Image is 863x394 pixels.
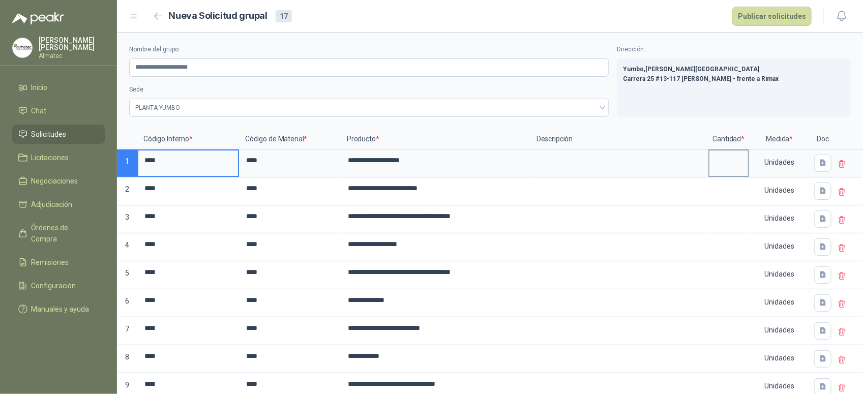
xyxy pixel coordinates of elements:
[623,74,845,84] p: Carrera 25 #13-117 [PERSON_NAME] - frente a Rimax
[12,12,64,24] img: Logo peakr
[117,317,137,345] p: 7
[32,105,47,116] span: Chat
[623,65,845,74] p: Yumbo , [PERSON_NAME][GEOGRAPHIC_DATA]
[32,257,69,268] span: Remisiones
[12,101,105,120] a: Chat
[117,149,137,177] p: 1
[32,280,76,291] span: Configuración
[32,304,90,315] span: Manuales y ayuda
[750,150,809,174] div: Unidades
[750,318,809,342] div: Unidades
[750,206,809,230] div: Unidades
[169,9,267,23] h2: Nueva Solicitud grupal
[12,195,105,214] a: Adjudicación
[750,290,809,314] div: Unidades
[32,82,48,93] span: Inicio
[32,175,78,187] span: Negociaciones
[32,152,69,163] span: Licitaciones
[39,53,105,59] p: Almatec
[117,177,137,205] p: 2
[32,129,67,140] span: Solicitudes
[117,345,137,373] p: 8
[749,129,810,149] p: Medida
[117,233,137,261] p: 4
[617,45,851,54] label: Dirección
[12,253,105,272] a: Remisiones
[32,199,73,210] span: Adjudicación
[137,129,239,149] p: Código Interno
[13,38,32,57] img: Company Logo
[12,276,105,295] a: Configuración
[12,125,105,144] a: Solicitudes
[239,129,341,149] p: Código de Material
[117,205,137,233] p: 3
[12,78,105,97] a: Inicio
[732,7,812,26] button: Publicar solicitudes
[12,299,105,319] a: Manuales y ayuda
[117,261,137,289] p: 5
[135,100,603,115] span: PLANTA YUMBO
[750,234,809,258] div: Unidades
[129,85,609,95] label: Sede
[12,148,105,167] a: Licitaciones
[341,129,530,149] p: Producto
[750,178,809,202] div: Unidades
[12,218,105,249] a: Órdenes de Compra
[276,10,292,22] div: 17
[39,37,105,51] p: [PERSON_NAME] [PERSON_NAME]
[117,289,137,317] p: 6
[12,171,105,191] a: Negociaciones
[530,129,708,149] p: Descripción
[708,129,749,149] p: Cantidad
[129,45,609,54] label: Nombre del grupo
[750,346,809,370] div: Unidades
[810,129,836,149] p: Doc
[32,222,95,245] span: Órdenes de Compra
[750,262,809,286] div: Unidades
